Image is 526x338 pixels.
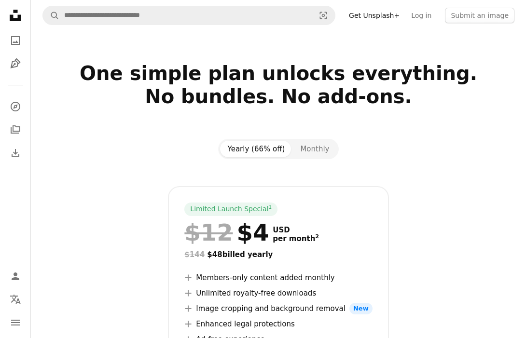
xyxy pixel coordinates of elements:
a: Log in [405,8,437,23]
button: Language [6,290,25,309]
div: $48 billed yearly [184,249,372,260]
button: Submit an image [445,8,514,23]
button: Menu [6,313,25,332]
div: $4 [184,220,269,245]
a: Home — Unsplash [6,6,25,27]
a: Get Unsplash+ [343,8,405,23]
button: Visual search [312,6,335,25]
span: $144 [184,250,205,259]
span: USD [273,226,319,234]
li: Unlimited royalty-free downloads [184,287,372,299]
h2: One simple plan unlocks everything. No bundles. No add-ons. [42,62,514,131]
span: per month [273,234,319,243]
sup: 1 [269,204,272,210]
span: $12 [184,220,233,245]
a: Explore [6,97,25,116]
button: Monthly [292,141,337,157]
li: Image cropping and background removal [184,303,372,314]
span: New [349,303,373,314]
button: Yearly (66% off) [220,141,293,157]
a: Collections [6,120,25,139]
a: Download History [6,143,25,162]
a: 1 [267,204,274,214]
a: 2 [313,234,321,243]
div: Limited Launch Special [184,203,277,216]
li: Members-only content added monthly [184,272,372,284]
a: Photos [6,31,25,50]
a: Log in / Sign up [6,267,25,286]
button: Search Unsplash [43,6,59,25]
form: Find visuals sitewide [42,6,335,25]
sup: 2 [315,233,319,240]
a: Illustrations [6,54,25,73]
li: Enhanced legal protections [184,318,372,330]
